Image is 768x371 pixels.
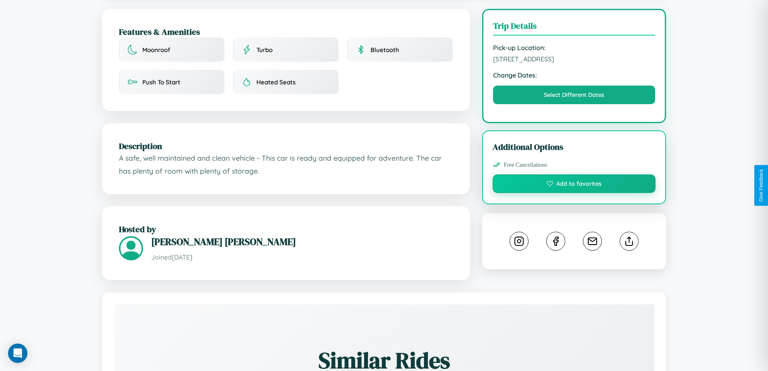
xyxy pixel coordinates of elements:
span: Moonroof [142,46,170,54]
p: Joined [DATE] [151,252,453,263]
div: Open Intercom Messenger [8,344,27,363]
h3: [PERSON_NAME] [PERSON_NAME] [151,235,453,248]
span: Heated Seats [256,78,296,86]
h3: Additional Options [493,141,656,153]
strong: Pick-up Location: [493,44,656,52]
button: Select Different Dates [493,86,656,104]
h3: Trip Details [493,20,656,36]
p: A safe, well maintained and clean vehicle - This car is ready and equipped for adventure. The car... [119,152,453,177]
strong: Change Dates: [493,71,656,79]
span: Free Cancellations [504,161,547,168]
h2: Hosted by [119,223,453,235]
span: Push To Start [142,78,180,86]
h2: Features & Amenities [119,26,453,38]
span: Bluetooth [370,46,399,54]
span: [STREET_ADDRESS] [493,55,656,63]
span: Turbo [256,46,273,54]
h2: Description [119,140,453,152]
button: Add to favorites [493,174,656,193]
div: Give Feedback [758,169,764,202]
